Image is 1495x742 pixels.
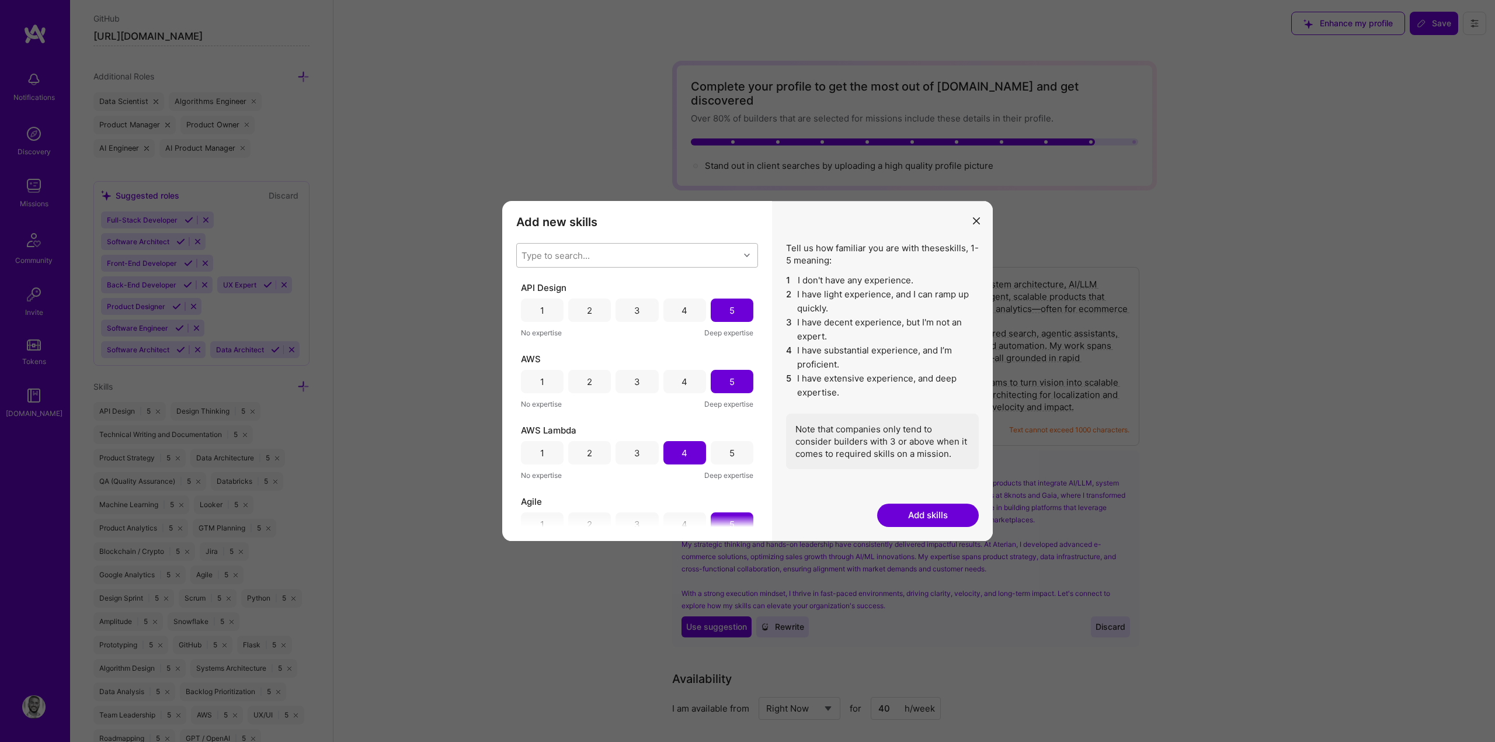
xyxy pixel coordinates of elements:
div: 2 [587,376,592,388]
span: Deep expertise [704,398,753,410]
div: 1 [540,447,544,459]
span: Agile [521,495,542,508]
span: Deep expertise [704,469,753,481]
li: I have substantial experience, and I’m proficient. [786,344,979,372]
li: I have extensive experience, and deep expertise. [786,372,979,400]
div: 2 [587,518,592,531]
div: 1 [540,518,544,531]
span: 2 [786,287,792,315]
li: I have light experience, and I can ramp up quickly. [786,287,979,315]
span: AWS Lambda [521,424,576,436]
h3: Add new skills [516,215,758,229]
div: 2 [587,304,592,317]
span: No expertise [521,327,562,339]
span: 5 [786,372,792,400]
div: 5 [729,447,735,459]
div: 5 [729,376,735,388]
div: 4 [682,447,687,459]
div: 2 [587,447,592,459]
div: 4 [682,304,687,317]
span: Deep expertise [704,327,753,339]
div: 1 [540,376,544,388]
div: Note that companies only tend to consider builders with 3 or above when it comes to required skil... [786,414,979,469]
span: 4 [786,344,792,372]
div: 3 [634,447,640,459]
div: 4 [682,376,687,388]
div: modal [502,201,993,541]
span: 1 [786,273,793,287]
div: 3 [634,518,640,531]
div: Type to search... [521,249,590,262]
span: AWS [521,353,541,365]
div: Tell us how familiar you are with these skills , 1-5 meaning: [786,242,979,469]
div: 5 [729,518,735,531]
li: I have decent experience, but I'm not an expert. [786,315,979,344]
div: 3 [634,304,640,317]
span: No expertise [521,469,562,481]
span: API Design [521,282,566,294]
i: icon Chevron [744,252,750,258]
div: 5 [729,304,735,317]
div: 4 [682,518,687,531]
button: Add skills [877,504,979,527]
i: icon Close [973,217,980,224]
span: No expertise [521,398,562,410]
div: 1 [540,304,544,317]
div: 3 [634,376,640,388]
li: I don't have any experience. [786,273,979,287]
span: 3 [786,315,792,344]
